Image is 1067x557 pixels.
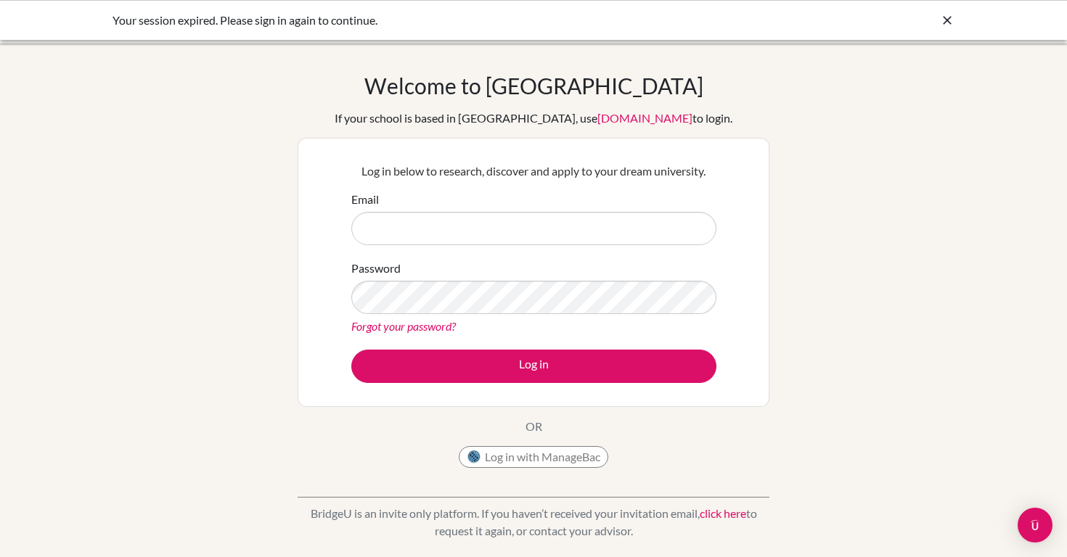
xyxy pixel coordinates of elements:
[351,319,456,333] a: Forgot your password?
[364,73,703,99] h1: Welcome to [GEOGRAPHIC_DATA]
[335,110,732,127] div: If your school is based in [GEOGRAPHIC_DATA], use to login.
[351,260,401,277] label: Password
[1018,508,1052,542] div: Open Intercom Messenger
[597,111,692,125] a: [DOMAIN_NAME]
[459,446,608,468] button: Log in with ManageBac
[351,191,379,208] label: Email
[700,506,746,520] a: click here
[351,350,716,383] button: Log in
[351,162,716,180] p: Log in below to research, discover and apply to your dream university.
[526,418,542,435] p: OR
[298,505,769,540] p: BridgeU is an invite only platform. If you haven’t received your invitation email, to request it ...
[113,12,737,29] div: Your session expired. Please sign in again to continue.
